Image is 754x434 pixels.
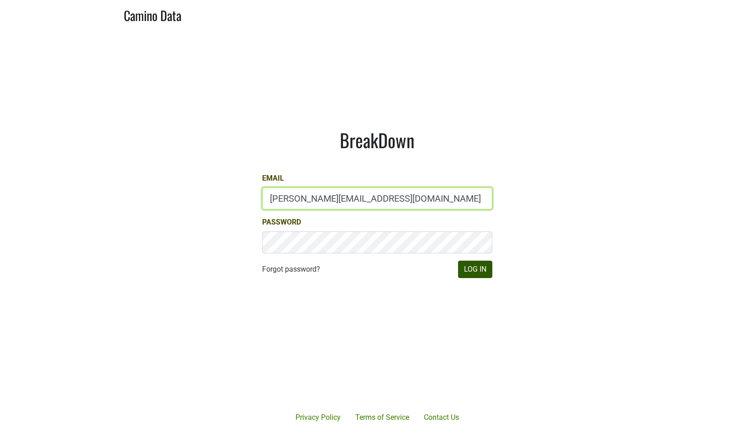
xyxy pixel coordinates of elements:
[348,408,417,427] a: Terms of Service
[417,408,466,427] a: Contact Us
[262,264,320,275] a: Forgot password?
[262,129,492,151] h1: BreakDown
[262,173,284,184] label: Email
[124,4,181,25] a: Camino Data
[458,261,492,278] button: Log In
[262,217,301,228] label: Password
[288,408,348,427] a: Privacy Policy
